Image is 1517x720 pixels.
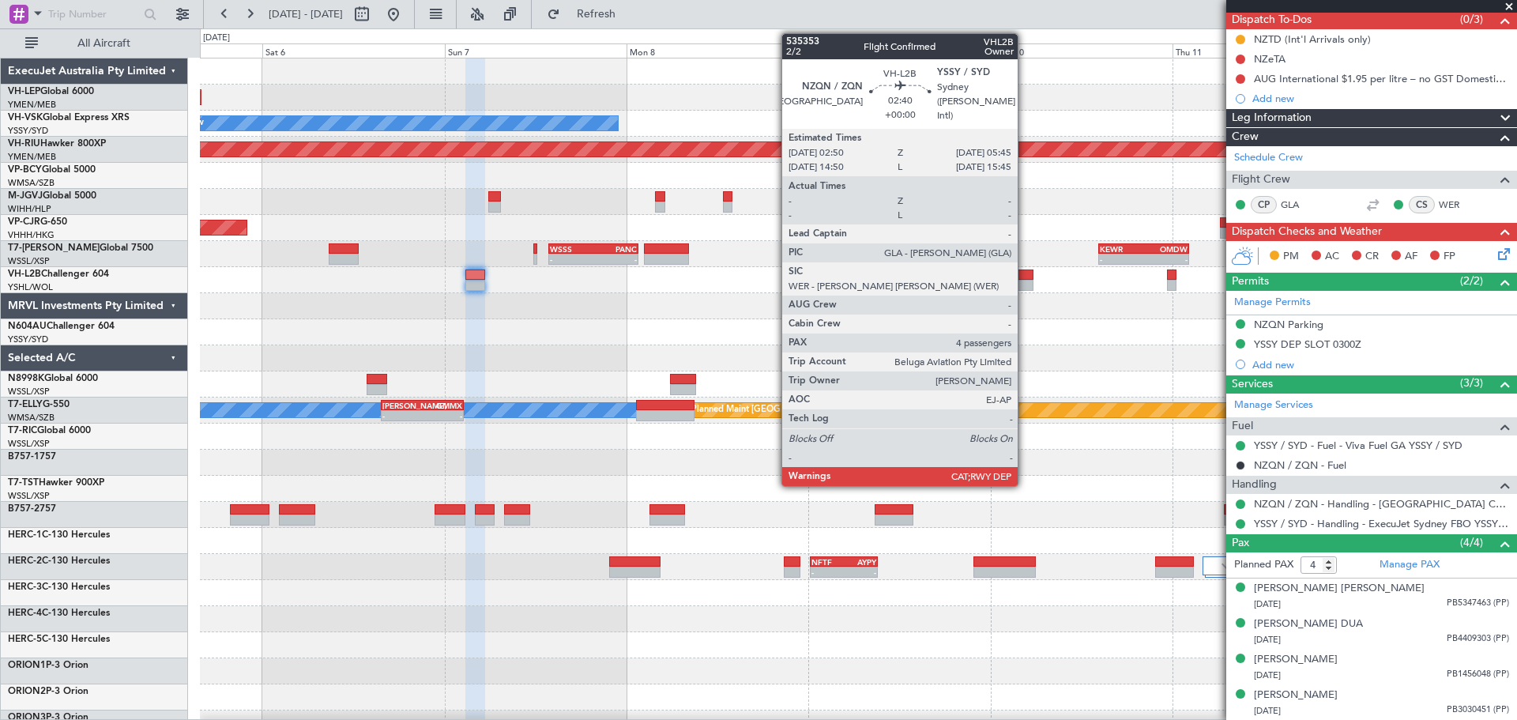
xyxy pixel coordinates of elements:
[563,9,630,20] span: Refresh
[1254,598,1281,610] span: [DATE]
[1254,705,1281,717] span: [DATE]
[1365,249,1379,265] span: CR
[1232,417,1253,435] span: Fuel
[1254,634,1281,646] span: [DATE]
[1232,171,1290,189] span: Flight Crew
[1254,669,1281,681] span: [DATE]
[8,87,40,96] span: VH-LEP
[1409,196,1435,213] div: CS
[8,151,56,163] a: YMEN/MEB
[1232,223,1382,241] span: Dispatch Checks and Weather
[1144,244,1188,254] div: OMDW
[8,530,42,540] span: HERC-1
[1100,244,1143,254] div: KEWR
[8,504,56,514] a: B757-2757
[1254,517,1509,530] a: YSSY / SYD - Handling - ExecuJet Sydney FBO YSSY / SYD
[1232,273,1269,291] span: Permits
[1254,337,1361,351] div: YSSY DEP SLOT 0300Z
[1444,249,1455,265] span: FP
[382,411,422,420] div: -
[8,281,53,293] a: YSHL/WOL
[8,400,70,409] a: T7-ELLYG-550
[8,556,42,566] span: HERC-2
[844,567,876,577] div: -
[48,2,139,26] input: Trip Number
[1251,196,1277,213] div: CP
[8,412,55,424] a: WMSA/SZB
[8,635,110,644] a: HERC-5C-130 Hercules
[1325,249,1339,265] span: AC
[1254,497,1509,511] a: NZQN / ZQN - Handling - [GEOGRAPHIC_DATA] Corporate Jet Services NZQN / ZQN
[8,165,42,175] span: VP-BCY
[1447,703,1509,717] span: PB3030451 (PP)
[1460,11,1483,28] span: (0/3)
[8,504,40,514] span: B757-2
[1252,358,1509,371] div: Add new
[8,217,40,227] span: VP-CJR
[550,254,593,264] div: -
[8,322,115,331] a: N604AUChallenger 604
[8,530,110,540] a: HERC-1C-130 Hercules
[8,582,110,592] a: HERC-3C-130 Hercules
[8,139,106,149] a: VH-RIUHawker 800XP
[691,398,955,422] div: Planned Maint [GEOGRAPHIC_DATA] ([GEOGRAPHIC_DATA] Intl)
[8,87,94,96] a: VH-LEPGlobal 6000
[8,139,40,149] span: VH-RIU
[1405,249,1417,265] span: AF
[1447,668,1509,681] span: PB1456048 (PP)
[8,609,42,618] span: HERC-4
[8,438,50,450] a: WSSL/XSP
[8,334,48,345] a: YSSY/SYD
[8,374,98,383] a: N8998KGlobal 6000
[8,556,110,566] a: HERC-2C-130 Hercules
[1234,398,1313,413] a: Manage Services
[1254,72,1509,85] div: AUG International $1.95 per litre – no GST Domestic $2.10 per litre plus GST
[811,567,844,577] div: -
[1232,109,1312,127] span: Leg Information
[550,244,593,254] div: WSSS
[1254,439,1462,452] a: YSSY / SYD - Fuel - Viva Fuel GA YSSY / SYD
[1254,52,1285,66] div: NZeTA
[1144,254,1188,264] div: -
[8,191,43,201] span: M-JGVJ
[1232,375,1273,394] span: Services
[1252,92,1509,105] div: Add new
[627,43,808,58] div: Mon 8
[1222,563,1231,569] img: arrow-gray.svg
[8,165,96,175] a: VP-BCYGlobal 5000
[844,557,876,567] div: AYPY
[1254,458,1346,472] a: NZQN / ZQN - Fuel
[1380,557,1440,573] a: Manage PAX
[8,217,67,227] a: VP-CJRG-650
[1232,128,1259,146] span: Crew
[1254,318,1323,331] div: NZQN Parking
[8,609,110,618] a: HERC-4C-130 Hercules
[382,401,422,410] div: [PERSON_NAME]
[8,243,100,253] span: T7-[PERSON_NAME]
[262,43,444,58] div: Sat 6
[8,661,88,670] a: ORION1P-3 Orion
[8,243,153,253] a: T7-[PERSON_NAME]Global 7500
[1460,375,1483,391] span: (3/3)
[8,270,41,279] span: VH-L2B
[8,113,130,123] a: VH-VSKGlobal Express XRS
[8,426,91,435] a: T7-RICGlobal 6000
[8,452,56,462] a: B757-1757
[1460,273,1483,289] span: (2/2)
[269,7,343,21] span: [DATE] - [DATE]
[1281,198,1316,212] a: GLA
[1173,43,1354,58] div: Thu 11
[1283,249,1299,265] span: PM
[8,386,50,398] a: WSSL/XSP
[1254,32,1371,46] div: NZTD (Int'l Arrivals only)
[8,582,42,592] span: HERC-3
[8,270,109,279] a: VH-L2BChallenger 604
[8,374,44,383] span: N8998K
[8,635,42,644] span: HERC-5
[8,125,48,137] a: YSSY/SYD
[8,452,40,462] span: B757-1
[423,401,462,410] div: GMMX
[8,400,43,409] span: T7-ELLY
[8,661,46,670] span: ORION1
[8,177,55,189] a: WMSA/SZB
